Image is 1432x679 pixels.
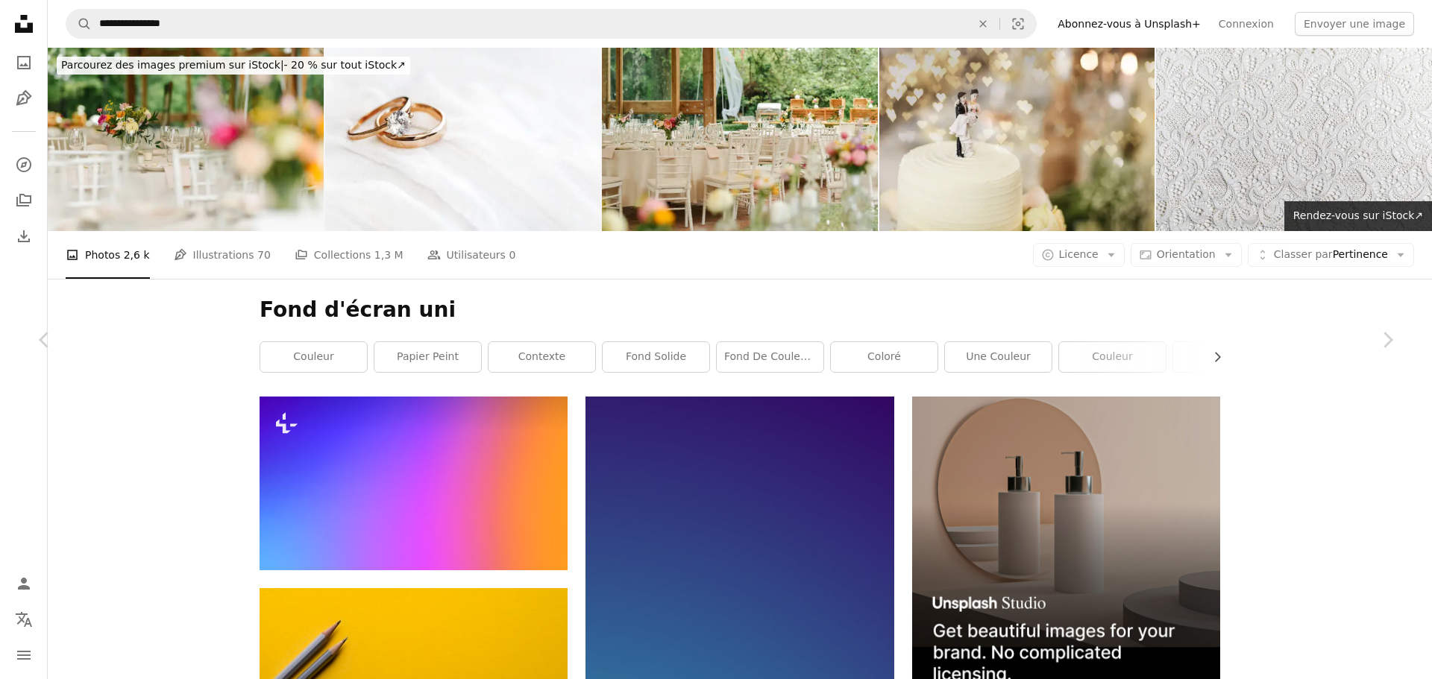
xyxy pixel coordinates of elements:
a: une image floue d’un arrière-plan multicolore [260,476,568,490]
a: texture [1173,342,1280,372]
span: 70 [257,247,271,263]
button: Classer parPertinence [1248,243,1414,267]
span: Orientation [1157,248,1216,260]
a: fond solide [603,342,709,372]
img: Tissu de dentelle blanche avec des motifs complexes [1156,48,1432,231]
span: Pertinence [1274,247,1388,262]
a: Utilisateurs 0 [427,231,516,279]
a: Rendez-vous sur iStock↗ [1284,201,1432,231]
a: fond de couleur unie [717,342,823,372]
a: Historique de téléchargement [9,221,39,251]
a: couleur [1059,342,1166,372]
span: - 20 % sur tout iStock ↗ [61,59,406,71]
button: Rechercher sur Unsplash [66,10,92,38]
span: Licence [1059,248,1099,260]
button: Effacer [967,10,999,38]
button: Envoyer une image [1295,12,1414,36]
a: Connexion [1210,12,1283,36]
form: Rechercher des visuels sur tout le site [66,9,1037,39]
span: Parcourez des images premium sur iStock | [61,59,284,71]
a: Contexte [489,342,595,372]
span: Rendez-vous sur iStock ↗ [1293,209,1423,221]
button: faire défiler la liste vers la droite [1204,342,1220,372]
a: Couleur [260,342,367,372]
img: Table setting for an event party or wedding reception [602,48,878,231]
a: Connexion / S’inscrire [9,569,39,599]
button: Menu [9,640,39,670]
button: Licence [1033,243,1125,267]
a: Photos [9,48,39,78]
h1: Fond d'écran uni [260,297,1220,323]
a: une couleur [945,342,1052,372]
span: 0 [509,247,515,263]
img: Rien ne surpasse une jour née comme celle-ci [879,48,1155,231]
a: Collections 1,3 M [295,231,403,279]
button: Langue [9,604,39,634]
a: Collections [9,186,39,215]
a: Suivant [1342,268,1432,411]
a: Illustrations 70 [174,231,271,279]
img: une image floue d’un arrière-plan multicolore [260,397,568,569]
a: Abonnez-vous à Unsplash+ [1049,12,1210,36]
a: Parcourez des images premium sur iStock|- 20 % sur tout iStock↗ [48,48,419,83]
a: papier peint [374,342,481,372]
button: Orientation [1131,243,1242,267]
img: Paire de bagues de mariage dorées sur fond textile blanc avec espace de copie. Bague de fiançaill... [325,48,601,231]
span: Classer par [1274,248,1333,260]
span: 1,3 M [374,247,403,263]
img: Table setting for an event party or wedding reception [48,48,324,231]
button: Recherche de visuels [1000,10,1036,38]
a: coloré [831,342,938,372]
a: Explorer [9,150,39,180]
a: Illustrations [9,83,39,113]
